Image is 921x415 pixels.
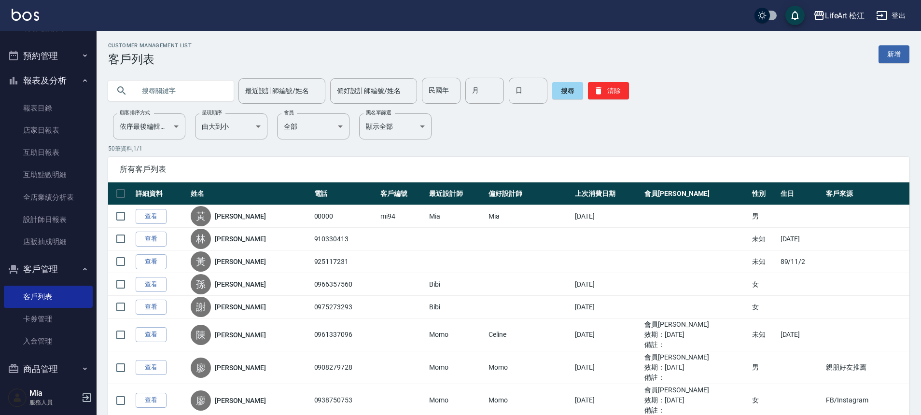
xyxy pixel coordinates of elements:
td: Mia [486,205,572,228]
ul: 效期： [DATE] [644,330,747,340]
p: 50 筆資料, 1 / 1 [108,144,909,153]
button: save [785,6,805,25]
img: Logo [12,9,39,21]
th: 最近設計師 [427,182,486,205]
th: 客戶來源 [823,182,909,205]
td: [DATE] [778,318,824,351]
td: [DATE] [778,228,824,250]
h3: 客戶列表 [108,53,192,66]
div: 由大到小 [195,113,267,139]
td: Celine [486,318,572,351]
a: 查看 [136,360,167,375]
td: 0961337096 [312,318,378,351]
td: Momo [427,318,486,351]
td: Mia [427,205,486,228]
button: LifeArt 松江 [809,6,869,26]
td: Momo [486,351,572,384]
button: 報表及分析 [4,68,93,93]
a: 查看 [136,209,167,224]
button: 搜尋 [552,82,583,99]
td: [DATE] [572,351,642,384]
td: 0908279728 [312,351,378,384]
a: 卡券管理 [4,308,93,330]
td: 未知 [750,228,778,250]
ul: 效期： [DATE] [644,362,747,373]
label: 黑名單篩選 [366,109,391,116]
ul: 備註： [644,340,747,350]
th: 詳細資料 [133,182,188,205]
div: 依序最後編輯時間 [113,113,185,139]
th: 偏好設計師 [486,182,572,205]
th: 會員[PERSON_NAME] [642,182,750,205]
div: 黃 [191,206,211,226]
a: [PERSON_NAME] [215,279,266,289]
a: 全店業績分析表 [4,186,93,208]
span: 所有客戶列表 [120,165,898,174]
th: 姓名 [188,182,312,205]
td: 未知 [750,318,778,351]
a: 設計師日報表 [4,208,93,231]
a: [PERSON_NAME] [215,211,266,221]
a: [PERSON_NAME] [215,302,266,312]
h5: Mia [29,388,79,398]
a: 店販抽成明細 [4,231,93,253]
a: 客戶列表 [4,286,93,308]
a: 互助點數明細 [4,164,93,186]
label: 顧客排序方式 [120,109,150,116]
td: 男 [750,205,778,228]
button: 客戶管理 [4,257,93,282]
td: [DATE] [572,205,642,228]
button: 登出 [872,7,909,25]
td: Bibi [427,273,486,296]
a: [PERSON_NAME] [215,396,266,405]
div: LifeArt 松江 [825,10,865,22]
td: 親朋好友推薦 [823,351,909,384]
div: 孫 [191,274,211,294]
th: 客戶編號 [378,182,427,205]
a: 查看 [136,393,167,408]
a: 查看 [136,327,167,342]
td: 女 [750,296,778,318]
ul: 備註： [644,373,747,383]
td: 未知 [750,250,778,273]
button: 清除 [588,82,629,99]
td: Momo [427,351,486,384]
button: 預約管理 [4,43,93,69]
td: 女 [750,273,778,296]
td: 925117231 [312,250,378,273]
td: 男 [750,351,778,384]
div: 廖 [191,390,211,411]
a: 查看 [136,300,167,315]
label: 呈現順序 [202,109,222,116]
p: 服務人員 [29,398,79,407]
a: 互助日報表 [4,141,93,164]
td: [DATE] [572,296,642,318]
div: 謝 [191,297,211,317]
a: 查看 [136,277,167,292]
th: 生日 [778,182,824,205]
img: Person [8,388,27,407]
ul: 效期： [DATE] [644,395,747,405]
td: [DATE] [572,273,642,296]
div: 林 [191,229,211,249]
td: 0966357560 [312,273,378,296]
td: Bibi [427,296,486,318]
div: 顯示全部 [359,113,432,139]
ul: 會員[PERSON_NAME] [644,319,747,330]
a: 入金管理 [4,330,93,352]
div: 全部 [277,113,349,139]
td: 910330413 [312,228,378,250]
label: 會員 [284,109,294,116]
td: 89/11/2 [778,250,824,273]
div: 陳 [191,325,211,345]
ul: 會員[PERSON_NAME] [644,385,747,395]
a: [PERSON_NAME] [215,257,266,266]
a: [PERSON_NAME] [215,330,266,340]
th: 電話 [312,182,378,205]
td: [DATE] [572,318,642,351]
a: [PERSON_NAME] [215,234,266,244]
a: 查看 [136,254,167,269]
ul: 會員[PERSON_NAME] [644,352,747,362]
a: 店家日報表 [4,119,93,141]
button: 商品管理 [4,357,93,382]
